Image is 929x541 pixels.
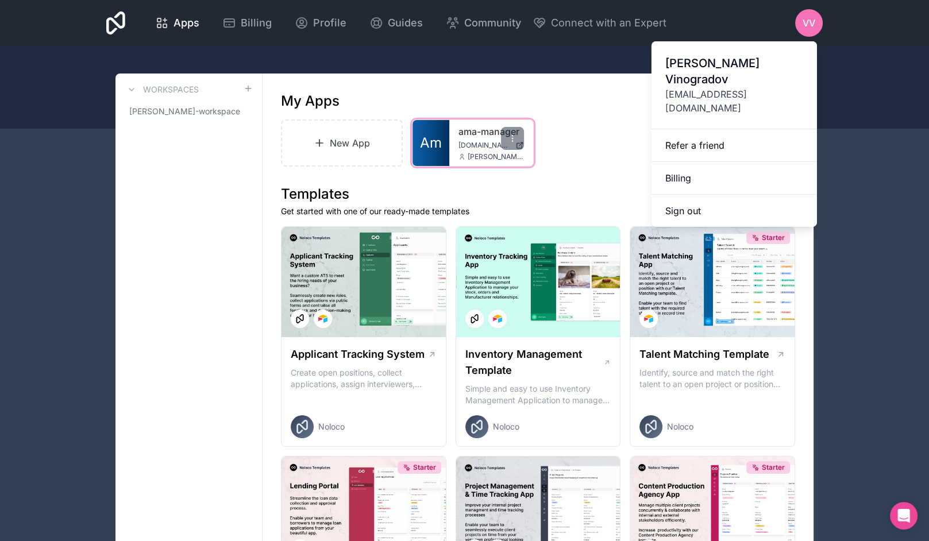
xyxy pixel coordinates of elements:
[318,314,327,323] img: Airtable Logo
[388,15,423,31] span: Guides
[360,10,432,36] a: Guides
[213,10,281,36] a: Billing
[291,346,425,362] h1: Applicant Tracking System
[639,367,785,390] p: Identify, source and match the right talent to an open project or position with our Talent Matchi...
[465,346,603,378] h1: Inventory Management Template
[281,185,795,203] h1: Templates
[493,314,502,323] img: Airtable Logo
[125,83,199,96] a: Workspaces
[458,141,511,150] span: [DOMAIN_NAME]
[458,141,524,150] a: [DOMAIN_NAME]
[318,421,345,432] span: Noloco
[533,15,666,31] button: Connect with an Expert
[146,10,209,36] a: Apps
[286,10,356,36] a: Profile
[129,106,240,117] span: [PERSON_NAME]-workspace
[493,421,519,432] span: Noloco
[281,206,795,217] p: Get started with one of our ready-made templates
[174,15,199,31] span: Apps
[652,195,817,227] button: Sign out
[652,162,817,195] a: Billing
[437,10,530,36] a: Community
[667,421,693,432] span: Noloco
[890,502,918,530] div: Open Intercom Messenger
[665,55,803,87] span: [PERSON_NAME] Vinogradov
[125,101,253,122] a: [PERSON_NAME]-workspace
[465,383,611,406] p: Simple and easy to use Inventory Management Application to manage your stock, orders and Manufact...
[644,314,653,323] img: Airtable Logo
[762,233,785,242] span: Starter
[413,463,436,472] span: Starter
[762,463,785,472] span: Starter
[551,15,666,31] span: Connect with an Expert
[468,152,524,161] span: [PERSON_NAME][EMAIL_ADDRESS][DOMAIN_NAME]
[143,84,199,95] h3: Workspaces
[241,15,272,31] span: Billing
[313,15,346,31] span: Profile
[413,120,449,166] a: Am
[291,367,437,390] p: Create open positions, collect applications, assign interviewers, centralise candidate feedback a...
[281,119,403,167] a: New App
[803,16,815,30] span: VV
[458,125,524,138] a: ama-manager
[281,92,340,110] h1: My Apps
[652,129,817,162] a: Refer a friend
[665,87,803,115] span: [EMAIL_ADDRESS][DOMAIN_NAME]
[420,134,442,152] span: Am
[464,15,521,31] span: Community
[639,346,769,362] h1: Talent Matching Template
